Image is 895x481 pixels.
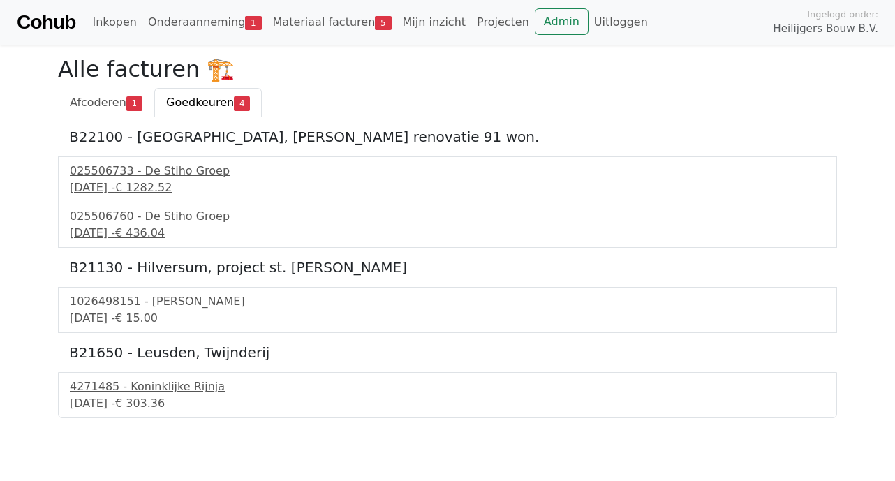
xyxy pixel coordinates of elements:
[70,310,825,327] div: [DATE] -
[69,128,826,145] h5: B22100 - [GEOGRAPHIC_DATA], [PERSON_NAME] renovatie 91 won.
[69,344,826,361] h5: B21650 - Leusden, Twijnderij
[70,378,825,395] div: 4271485 - Koninklijke Rijnja
[589,8,653,36] a: Uitloggen
[70,208,825,225] div: 025506760 - De Stiho Groep
[70,293,825,327] a: 1026498151 - [PERSON_NAME][DATE] -€ 15.00
[58,88,154,117] a: Afcoderen1
[773,21,878,37] span: Heilijgers Bouw B.V.
[397,8,472,36] a: Mijn inzicht
[471,8,535,36] a: Projecten
[154,88,262,117] a: Goedkeuren4
[267,8,397,36] a: Materiaal facturen5
[70,179,825,196] div: [DATE] -
[70,225,825,242] div: [DATE] -
[115,181,172,194] span: € 1282.52
[70,163,825,196] a: 025506733 - De Stiho Groep[DATE] -€ 1282.52
[70,163,825,179] div: 025506733 - De Stiho Groep
[70,96,126,109] span: Afcoderen
[126,96,142,110] span: 1
[375,16,391,30] span: 5
[234,96,250,110] span: 4
[535,8,589,35] a: Admin
[142,8,267,36] a: Onderaanneming1
[115,226,165,239] span: € 436.04
[58,56,837,82] h2: Alle facturen 🏗️
[245,16,261,30] span: 1
[70,395,825,412] div: [DATE] -
[69,259,826,276] h5: B21130 - Hilversum, project st. [PERSON_NAME]
[166,96,234,109] span: Goedkeuren
[70,208,825,242] a: 025506760 - De Stiho Groep[DATE] -€ 436.04
[115,311,158,325] span: € 15.00
[115,397,165,410] span: € 303.36
[17,6,75,39] a: Cohub
[70,378,825,412] a: 4271485 - Koninklijke Rijnja[DATE] -€ 303.36
[807,8,878,21] span: Ingelogd onder:
[87,8,142,36] a: Inkopen
[70,293,825,310] div: 1026498151 - [PERSON_NAME]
